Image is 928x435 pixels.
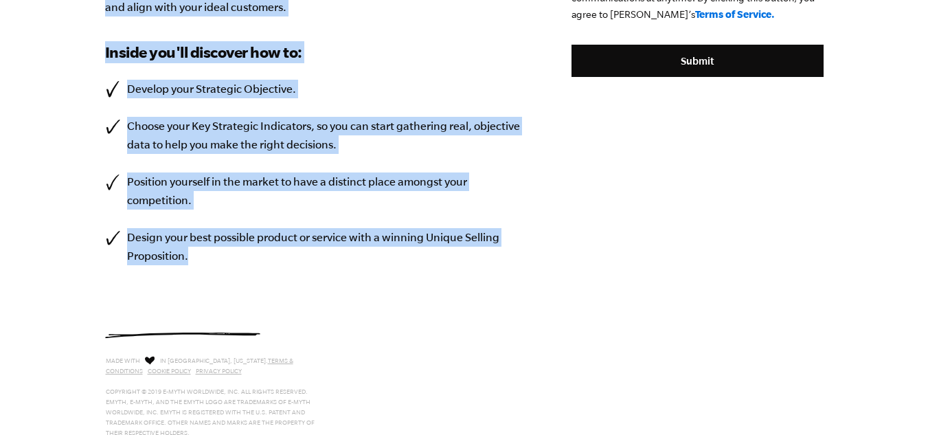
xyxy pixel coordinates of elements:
[571,45,823,78] input: Submit
[196,368,242,375] a: Privacy Policy
[105,172,531,210] li: Position yourself in the market to have a distinct place amongst your competition.
[105,228,531,265] li: Design your best possible product or service with a winning Unique Selling Proposition.
[695,8,775,20] a: Terms of Service.
[105,80,531,98] li: Develop your Strategic Objective.
[105,41,531,63] h3: Inside you'll discover how to:
[106,357,293,375] a: Terms & Conditions
[105,117,531,154] li: Choose your Key Strategic Indicators, so you can start gathering real, objective data to help you...
[148,368,191,375] a: Cookie Policy
[145,356,155,365] img: Love
[859,369,928,435] iframe: Chat Widget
